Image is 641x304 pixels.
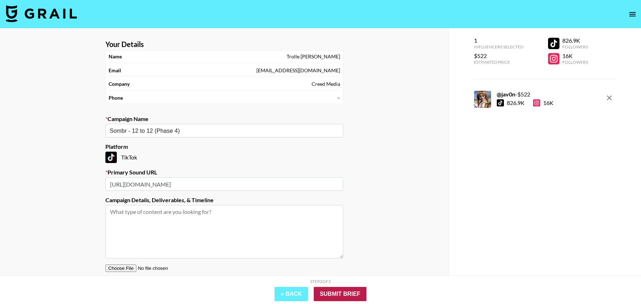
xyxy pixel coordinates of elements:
div: 16K [533,99,553,106]
strong: Your Details [105,40,144,49]
div: Influencers Selected [474,44,523,49]
div: $522 [474,52,523,59]
div: 1 [474,37,523,44]
div: [EMAIL_ADDRESS][DOMAIN_NAME] [256,67,340,74]
strong: @ jav0n [497,91,515,98]
div: – [337,95,340,101]
strong: Email [109,67,121,74]
img: TikTok [105,152,117,163]
input: Submit Brief [314,287,366,301]
strong: Phone [109,95,123,101]
label: Primary Sound URL [105,169,343,176]
div: 16K [562,52,588,59]
div: 826.9K [507,99,525,106]
div: Estimated Price [474,59,523,65]
input: Old Town Road - Lil Nas X + Billy Ray Cyrus [110,127,329,135]
div: Trolle [PERSON_NAME] [287,53,340,60]
strong: Name [109,53,122,60]
div: TikTok [105,152,343,163]
button: « Back [275,287,308,301]
label: Campaign Details, Deliverables, & Timeline [105,196,343,204]
label: Platform [105,143,343,150]
div: - $ 522 [497,91,553,98]
img: Grail Talent [6,5,77,22]
strong: Company [109,81,130,87]
div: Step 2 of 2 [310,279,331,284]
input: https://www.tiktok.com/music/Old-Town-Road-6683330941219244813 [105,177,343,191]
button: open drawer [625,7,640,21]
label: Campaign Name [105,115,343,122]
div: Followers [562,59,588,65]
div: Followers [562,44,588,49]
button: remove [602,91,616,105]
div: 826.9K [562,37,588,44]
div: Creed Media [312,81,340,87]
